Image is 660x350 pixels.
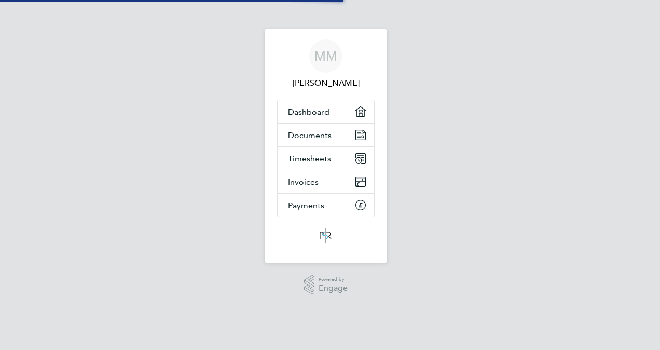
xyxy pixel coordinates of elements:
[278,194,374,217] a: Payments
[278,100,374,123] a: Dashboard
[288,200,324,210] span: Payments
[288,130,332,140] span: Documents
[278,147,374,170] a: Timesheets
[277,77,375,89] span: Mark Mellis
[265,29,387,263] nav: Main navigation
[277,39,375,89] a: MM[PERSON_NAME]
[319,275,348,284] span: Powered by
[277,227,375,244] a: Go to home page
[288,107,329,117] span: Dashboard
[317,227,335,244] img: psrsolutions-logo-retina.png
[314,49,337,63] span: MM
[278,124,374,146] a: Documents
[278,170,374,193] a: Invoices
[319,284,348,293] span: Engage
[304,275,348,295] a: Powered byEngage
[288,154,331,164] span: Timesheets
[288,177,319,187] span: Invoices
